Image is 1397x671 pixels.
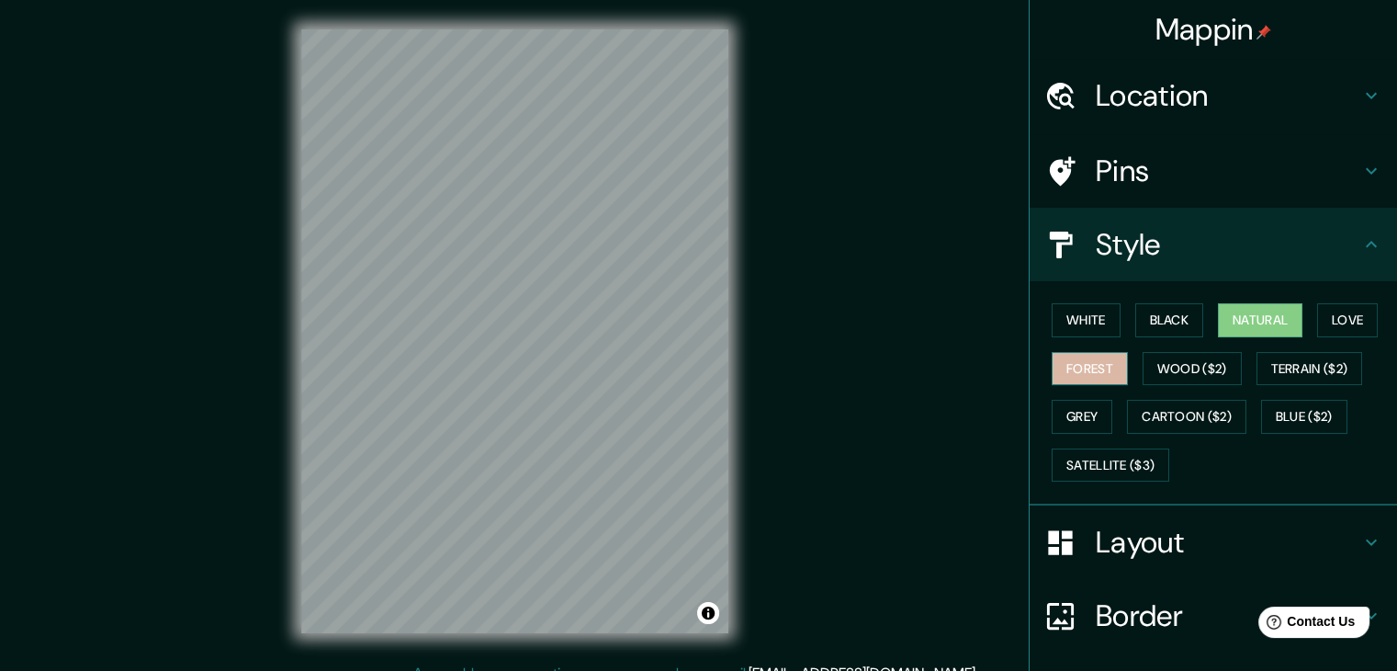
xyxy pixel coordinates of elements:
button: Terrain ($2) [1256,352,1363,386]
button: Cartoon ($2) [1127,400,1246,434]
h4: Style [1096,226,1360,263]
img: pin-icon.png [1256,25,1271,40]
h4: Layout [1096,524,1360,561]
button: Grey [1052,400,1112,434]
button: Blue ($2) [1261,400,1347,434]
h4: Mappin [1155,11,1272,48]
button: Black [1135,303,1204,337]
canvas: Map [301,29,728,633]
button: Natural [1218,303,1302,337]
h4: Pins [1096,153,1360,189]
button: Toggle attribution [697,602,719,624]
button: Wood ($2) [1143,352,1242,386]
h4: Border [1096,597,1360,634]
div: Layout [1030,506,1397,579]
button: Satellite ($3) [1052,449,1169,483]
div: Pins [1030,134,1397,208]
iframe: Help widget launcher [1234,599,1377,651]
h4: Location [1096,77,1360,114]
div: Border [1030,579,1397,653]
button: Love [1317,303,1378,337]
button: White [1052,303,1121,337]
div: Location [1030,59,1397,132]
div: Style [1030,208,1397,281]
button: Forest [1052,352,1128,386]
